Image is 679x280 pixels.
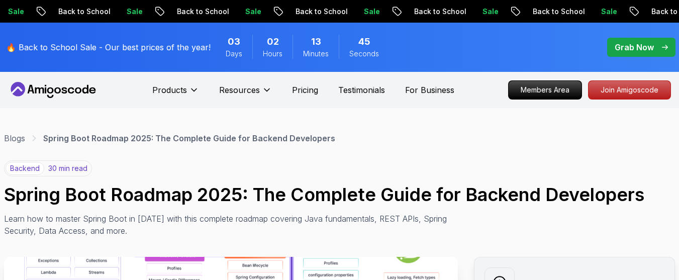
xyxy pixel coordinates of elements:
[267,35,279,49] span: 2 Hours
[358,35,370,49] span: 45 Seconds
[226,49,242,59] span: Days
[152,84,187,96] p: Products
[588,80,671,100] a: Join Amigoscode
[537,7,569,17] p: Sale
[509,81,581,99] p: Members Area
[300,7,332,17] p: Sale
[508,80,582,100] a: Members Area
[219,84,272,104] button: Resources
[405,84,454,96] a: For Business
[219,84,260,96] p: Resources
[311,35,321,49] span: 13 Minutes
[232,7,300,17] p: Back to School
[338,84,385,96] a: Testimonials
[589,81,670,99] p: Join Amigoscode
[6,162,44,175] p: backend
[588,7,656,17] p: Back to School
[419,7,451,17] p: Sale
[303,49,329,59] span: Minutes
[152,84,199,104] button: Products
[113,7,181,17] p: Back to School
[350,7,419,17] p: Back to School
[63,7,95,17] p: Sale
[4,184,675,205] h1: Spring Boot Roadmap 2025: The Complete Guide for Backend Developers
[43,132,335,144] p: Spring Boot Roadmap 2025: The Complete Guide for Backend Developers
[4,213,454,237] p: Learn how to master Spring Boot in [DATE] with this complete roadmap covering Java fundamentals, ...
[349,49,379,59] span: Seconds
[48,163,87,173] p: 30 min read
[228,35,240,49] span: 3 Days
[615,41,654,53] p: Grab Now
[469,7,537,17] p: Back to School
[181,7,214,17] p: Sale
[4,132,25,144] a: Blogs
[292,84,318,96] a: Pricing
[6,41,211,53] p: 🔥 Back to School Sale - Our best prices of the year!
[263,49,282,59] span: Hours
